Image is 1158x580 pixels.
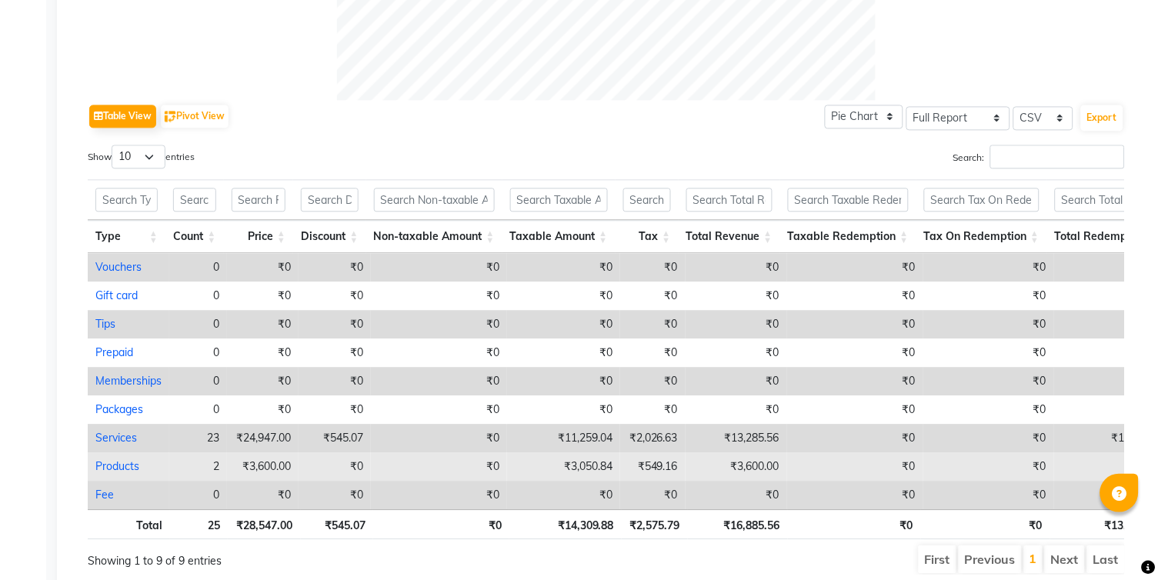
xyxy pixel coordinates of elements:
td: ₹0 [371,310,507,338]
td: 0 [169,367,227,395]
td: ₹0 [507,282,620,310]
td: ₹0 [371,367,507,395]
input: Search Total Revenue [686,188,773,212]
td: ₹0 [787,395,923,424]
th: Total Revenue: activate to sort column ascending [679,220,780,253]
td: ₹0 [507,338,620,367]
td: 0 [169,310,227,338]
td: ₹0 [299,395,371,424]
th: 25 [170,509,229,539]
td: 0 [169,253,227,282]
td: ₹0 [227,367,299,395]
th: ₹16,885.56 [688,509,788,539]
td: ₹11,259.04 [507,424,620,452]
td: ₹0 [227,282,299,310]
button: Export [1081,105,1123,131]
td: ₹0 [923,452,1054,481]
td: ₹0 [923,424,1054,452]
td: ₹0 [787,253,923,282]
a: Fee [95,488,114,502]
input: Search Tax On Redemption [924,188,1040,212]
th: ₹0 [373,509,509,539]
td: ₹3,600.00 [227,452,299,481]
td: ₹0 [299,282,371,310]
td: ₹0 [923,338,1054,367]
a: Gift card [95,288,138,302]
th: Total [88,509,170,539]
td: 23 [169,424,227,452]
td: ₹0 [371,452,507,481]
th: Tax: activate to sort column ascending [616,220,679,253]
a: Tips [95,317,115,331]
td: ₹0 [299,253,371,282]
td: ₹0 [923,310,1054,338]
td: ₹549.16 [620,452,686,481]
td: ₹0 [507,481,620,509]
td: ₹3,600.00 [686,452,787,481]
td: ₹0 [620,481,686,509]
td: ₹0 [787,310,923,338]
td: ₹0 [227,481,299,509]
td: ₹3,050.84 [507,452,620,481]
select: Showentries [112,145,165,168]
td: ₹0 [507,395,620,424]
td: ₹0 [620,338,686,367]
label: Show entries [88,145,195,168]
th: ₹545.07 [301,509,374,539]
input: Search Discount [301,188,359,212]
img: pivot.png [165,111,176,122]
th: Price: activate to sort column ascending [224,220,293,253]
td: ₹0 [371,338,507,367]
div: Showing 1 to 9 of 9 entries [88,544,506,569]
a: Packages [95,402,143,416]
td: ₹24,947.00 [227,424,299,452]
a: Memberships [95,374,162,388]
td: ₹0 [686,395,787,424]
a: Products [95,459,139,473]
th: ₹0 [921,509,1050,539]
a: 1 [1030,551,1037,566]
td: ₹0 [620,282,686,310]
td: ₹0 [620,253,686,282]
td: ₹0 [507,367,620,395]
td: 0 [169,395,227,424]
td: ₹0 [299,452,371,481]
th: ₹0 [788,509,921,539]
td: ₹0 [686,367,787,395]
td: ₹0 [227,310,299,338]
td: ₹0 [787,424,923,452]
input: Search Taxable Amount [510,188,608,212]
td: 2 [169,452,227,481]
td: ₹0 [787,282,923,310]
input: Search Type [95,188,158,212]
th: ₹2,575.79 [622,509,688,539]
td: ₹0 [507,310,620,338]
td: ₹2,026.63 [620,424,686,452]
td: 0 [169,338,227,367]
button: Pivot View [161,105,229,128]
a: Services [95,431,137,445]
a: Prepaid [95,345,133,359]
input: Search Non-taxable Amount [374,188,495,212]
th: ₹28,547.00 [228,509,300,539]
th: Tax On Redemption: activate to sort column ascending [916,220,1047,253]
td: ₹0 [620,310,686,338]
td: ₹0 [227,395,299,424]
input: Search Tax [623,188,671,212]
td: ₹0 [686,481,787,509]
td: ₹0 [620,395,686,424]
input: Search: [990,145,1125,168]
td: ₹0 [686,282,787,310]
label: Search: [953,145,1125,168]
td: ₹0 [299,481,371,509]
th: Discount: activate to sort column ascending [293,220,366,253]
td: ₹0 [227,338,299,367]
td: ₹0 [371,282,507,310]
td: ₹0 [787,452,923,481]
button: Table View [89,105,156,128]
td: ₹0 [787,481,923,509]
td: ₹0 [787,367,923,395]
input: Search Taxable Redemption [788,188,909,212]
td: ₹0 [299,310,371,338]
td: ₹0 [371,395,507,424]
